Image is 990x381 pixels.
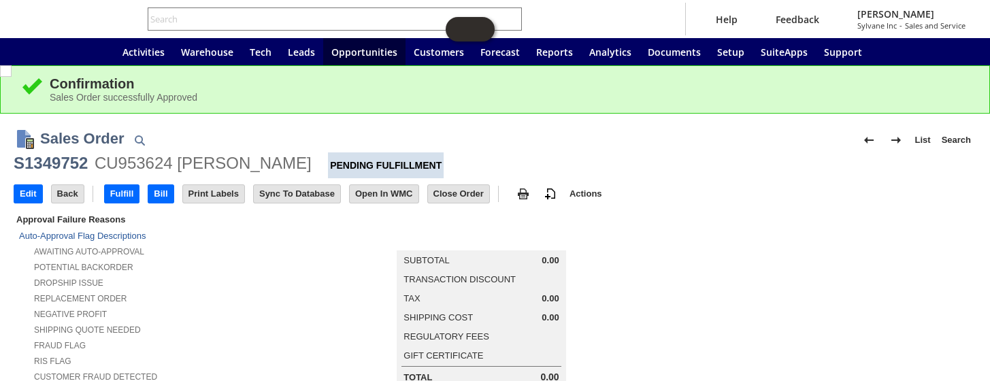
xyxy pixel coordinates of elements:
[280,38,323,65] a: Leads
[34,263,133,272] a: Potential Backorder
[888,132,904,148] img: Next
[648,46,701,59] span: Documents
[34,247,144,256] a: Awaiting Auto-Approval
[776,13,819,26] span: Feedback
[717,46,744,59] span: Setup
[34,294,127,303] a: Replacement Order
[403,274,516,284] a: Transaction Discount
[181,46,233,59] span: Warehouse
[242,38,280,65] a: Tech
[542,293,559,304] span: 0.00
[50,76,969,92] div: Confirmation
[34,357,71,366] a: RIS flag
[403,255,449,265] a: Subtotal
[936,129,976,151] a: Search
[753,38,816,65] a: SuiteApps
[52,185,84,203] input: Back
[254,185,340,203] input: Sync To Database
[350,185,418,203] input: Open In WMC
[709,38,753,65] a: Setup
[95,152,312,174] div: CU953624 [PERSON_NAME]
[857,20,897,31] span: Sylvane Inc
[528,38,581,65] a: Reports
[19,231,146,241] a: Auto-Approval Flag Descriptions
[105,185,139,203] input: Fulfill
[905,20,966,31] span: Sales and Service
[716,13,738,26] span: Help
[428,185,489,203] input: Close Order
[640,38,709,65] a: Documents
[542,186,559,202] img: add-record.svg
[34,341,86,350] a: Fraud Flag
[148,185,173,203] input: Bill
[470,17,495,42] span: Oracle Guided Learning Widget. To move around, please hold and drag
[816,38,870,65] a: Support
[173,38,242,65] a: Warehouse
[323,38,406,65] a: Opportunities
[403,293,420,303] a: Tax
[446,17,495,42] iframe: Click here to launch Oracle Guided Learning Help Panel
[403,331,489,342] a: Regulatory Fees
[50,92,969,103] div: Sales Order successfully Approved
[414,46,464,59] span: Customers
[57,44,73,60] svg: Shortcuts
[581,38,640,65] a: Analytics
[503,11,519,27] svg: Search
[542,255,559,266] span: 0.00
[472,38,528,65] a: Forecast
[288,46,315,59] span: Leads
[82,38,114,65] a: Home
[564,188,608,199] a: Actions
[14,152,88,174] div: S1349752
[34,278,103,288] a: Dropship Issue
[824,46,862,59] span: Support
[148,11,503,27] input: Search
[397,229,565,250] caption: Summary
[406,38,472,65] a: Customers
[515,186,531,202] img: print.svg
[114,38,173,65] a: Activities
[403,350,483,361] a: Gift Certificate
[250,46,271,59] span: Tech
[589,46,631,59] span: Analytics
[40,127,125,150] h1: Sales Order
[34,310,107,319] a: Negative Profit
[536,46,573,59] span: Reports
[331,46,397,59] span: Opportunities
[16,38,49,65] a: Recent Records
[480,46,520,59] span: Forecast
[861,132,877,148] img: Previous
[49,38,82,65] div: Shortcuts
[122,46,165,59] span: Activities
[24,44,41,60] svg: Recent Records
[328,152,444,178] div: Pending Fulfillment
[542,312,559,323] span: 0.00
[131,132,148,148] img: Quick Find
[761,46,808,59] span: SuiteApps
[14,185,42,203] input: Edit
[183,185,244,203] input: Print Labels
[900,20,902,31] span: -
[14,212,329,227] div: Approval Failure Reasons
[857,7,966,20] span: [PERSON_NAME]
[34,325,141,335] a: Shipping Quote Needed
[403,312,473,322] a: Shipping Cost
[910,129,936,151] a: List
[90,44,106,60] svg: Home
